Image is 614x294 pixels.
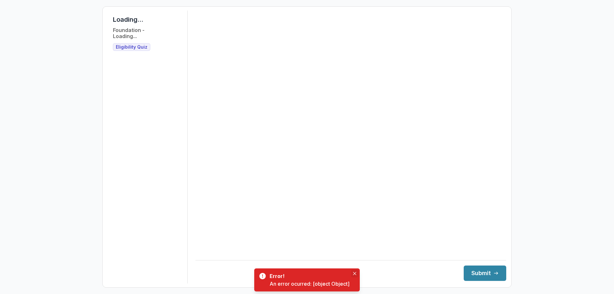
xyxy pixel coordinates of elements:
button: Submit [464,266,506,281]
h1: Loading... [113,16,143,23]
div: An error ocurred: [object Object] [270,280,350,288]
h2: Foundation - Loading... [113,27,145,39]
span: Eligibility Quiz [116,44,147,50]
div: Error! [270,272,347,280]
button: Close [351,270,358,277]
